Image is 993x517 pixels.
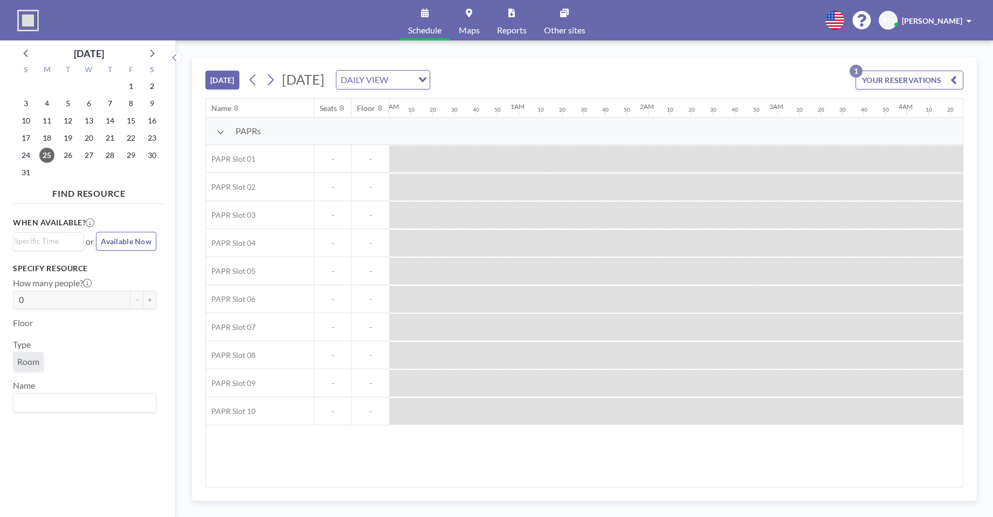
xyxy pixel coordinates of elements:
span: Thursday, August 7, 2025 [102,96,118,111]
span: - [351,266,389,276]
span: Tuesday, August 26, 2025 [60,148,75,163]
span: PAPR Slot 10 [206,406,256,416]
span: - [351,350,389,360]
h3: Specify resource [13,264,156,273]
span: Wednesday, August 13, 2025 [81,113,96,128]
label: How many people? [13,278,92,288]
span: Tuesday, August 12, 2025 [60,113,75,128]
span: - [351,406,389,416]
button: YOUR RESERVATIONS1 [856,71,963,89]
span: - [351,238,389,248]
span: PAPR Slot 09 [206,378,256,388]
span: Sunday, August 31, 2025 [18,165,33,180]
button: Available Now [96,232,156,251]
span: - [314,378,351,388]
span: Wednesday, August 20, 2025 [81,130,96,146]
button: [DATE] [205,71,239,89]
div: 2AM [640,102,654,111]
div: 20 [947,106,954,113]
span: or [86,236,94,247]
div: T [58,64,79,78]
div: 30 [710,106,716,113]
span: YM [882,16,894,25]
span: PAPR Slot 05 [206,266,256,276]
div: S [16,64,37,78]
div: 4AM [899,102,913,111]
input: Search for option [15,235,77,247]
span: Saturday, August 30, 2025 [144,148,160,163]
span: Room [17,356,39,367]
span: - [314,350,351,360]
span: PAPR Slot 01 [206,154,256,164]
span: Thursday, August 21, 2025 [102,130,118,146]
div: 40 [732,106,738,113]
span: - [351,294,389,304]
span: - [314,210,351,220]
div: 50 [624,106,630,113]
div: T [99,64,120,78]
span: Available Now [101,237,151,246]
span: Monday, August 11, 2025 [39,113,54,128]
input: Search for option [391,73,412,87]
div: 50 [494,106,501,113]
input: Search for option [15,396,150,410]
div: 10 [537,106,544,113]
div: 1AM [511,102,525,111]
div: 12AM [381,102,399,111]
span: Reports [497,26,527,35]
span: PAPR Slot 08 [206,350,256,360]
span: Sunday, August 17, 2025 [18,130,33,146]
div: Seats [320,104,337,113]
span: - [314,322,351,332]
span: Other sites [544,26,585,35]
span: Sunday, August 3, 2025 [18,96,33,111]
span: Monday, August 18, 2025 [39,130,54,146]
label: Floor [13,318,33,328]
span: - [351,182,389,192]
span: Thursday, August 14, 2025 [102,113,118,128]
div: 10 [796,106,803,113]
button: + [143,291,156,309]
div: 50 [753,106,760,113]
span: - [351,322,389,332]
span: Wednesday, August 27, 2025 [81,148,96,163]
span: PAPR Slot 07 [206,322,256,332]
span: - [351,154,389,164]
label: Type [13,339,31,350]
div: Name [211,104,231,113]
div: 30 [839,106,846,113]
span: - [351,210,389,220]
span: - [314,154,351,164]
div: 20 [688,106,695,113]
span: Saturday, August 2, 2025 [144,79,160,94]
span: Tuesday, August 5, 2025 [60,96,75,111]
img: organization-logo [17,10,39,31]
h4: FIND RESOURCE [13,184,165,199]
span: Maps [459,26,480,35]
div: [DATE] [74,46,104,61]
span: Friday, August 1, 2025 [123,79,139,94]
div: 20 [559,106,566,113]
span: Sunday, August 24, 2025 [18,148,33,163]
span: Friday, August 15, 2025 [123,113,139,128]
div: 3AM [769,102,783,111]
div: 20 [430,106,436,113]
span: [PERSON_NAME] [902,16,962,25]
div: 10 [408,106,415,113]
span: PAPRs [236,126,261,136]
div: 40 [473,106,479,113]
span: Friday, August 8, 2025 [123,96,139,111]
span: - [351,378,389,388]
span: Friday, August 29, 2025 [123,148,139,163]
p: 1 [850,65,863,78]
span: Schedule [408,26,442,35]
span: - [314,294,351,304]
div: M [37,64,58,78]
label: Name [13,380,35,391]
span: Monday, August 4, 2025 [39,96,54,111]
div: 40 [602,106,609,113]
div: Search for option [13,394,156,412]
span: [DATE] [282,71,325,87]
span: PAPR Slot 02 [206,182,256,192]
span: - [314,238,351,248]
